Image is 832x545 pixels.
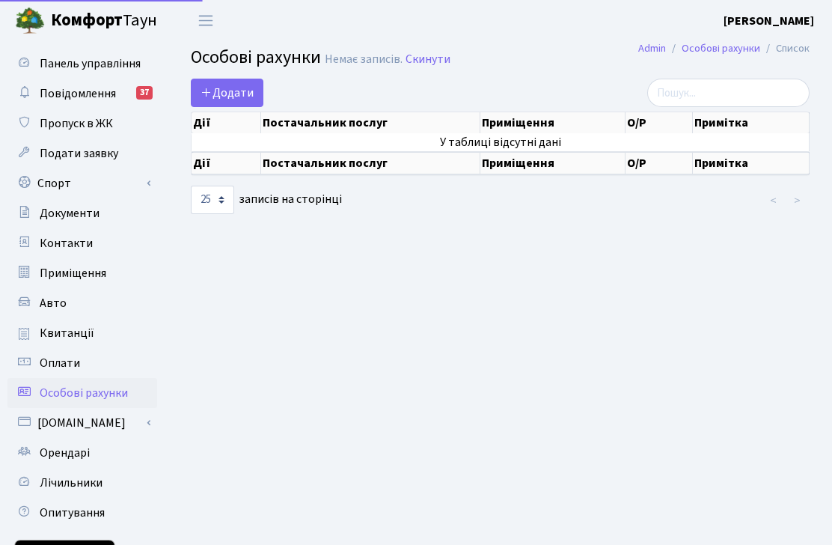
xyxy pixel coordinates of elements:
th: Дії [192,152,261,174]
a: Орендарі [7,438,157,468]
span: Таун [51,8,157,34]
span: Документи [40,205,100,222]
span: Опитування [40,505,105,521]
a: Спорт [7,168,157,198]
a: Опитування [7,498,157,528]
span: Панель управління [40,55,141,72]
label: записів на сторінці [191,186,342,214]
span: Додати [201,85,254,101]
span: Квитанції [40,325,94,341]
a: Лічильники [7,468,157,498]
span: Приміщення [40,265,106,281]
th: Дії [192,112,261,133]
span: Особові рахунки [191,44,321,70]
a: Оплати [7,348,157,378]
div: 37 [136,86,153,100]
span: Контакти [40,235,93,252]
span: Пропуск в ЖК [40,115,113,132]
nav: breadcrumb [616,33,832,64]
img: logo.png [15,6,45,36]
a: Панель управління [7,49,157,79]
span: Авто [40,295,67,311]
a: Авто [7,288,157,318]
a: [DOMAIN_NAME] [7,408,157,438]
th: Примітка [693,112,810,133]
a: Admin [638,40,666,56]
td: У таблиці відсутні дані [192,133,810,151]
div: Немає записів. [325,52,403,67]
li: Список [760,40,810,57]
th: Приміщення [480,152,625,174]
th: Постачальник послуг [261,112,480,133]
span: Оплати [40,355,80,371]
th: Постачальник послуг [261,152,480,174]
a: Скинути [406,52,450,67]
a: Документи [7,198,157,228]
a: Пропуск в ЖК [7,109,157,138]
a: Подати заявку [7,138,157,168]
a: [PERSON_NAME] [724,12,814,30]
a: Приміщення [7,258,157,288]
span: Подати заявку [40,145,118,162]
b: Комфорт [51,8,123,32]
a: Додати [191,79,263,107]
a: Контакти [7,228,157,258]
span: Орендарі [40,445,90,461]
th: Примітка [693,152,810,174]
select: записів на сторінці [191,186,234,214]
button: Переключити навігацію [187,8,224,33]
input: Пошук... [647,79,810,107]
th: О/Р [625,152,693,174]
a: Особові рахунки [7,378,157,408]
th: О/Р [625,112,693,133]
span: Особові рахунки [40,385,128,401]
span: Повідомлення [40,85,116,102]
th: Приміщення [480,112,625,133]
a: Особові рахунки [682,40,760,56]
a: Повідомлення37 [7,79,157,109]
b: [PERSON_NAME] [724,13,814,29]
a: Квитанції [7,318,157,348]
span: Лічильники [40,475,103,491]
